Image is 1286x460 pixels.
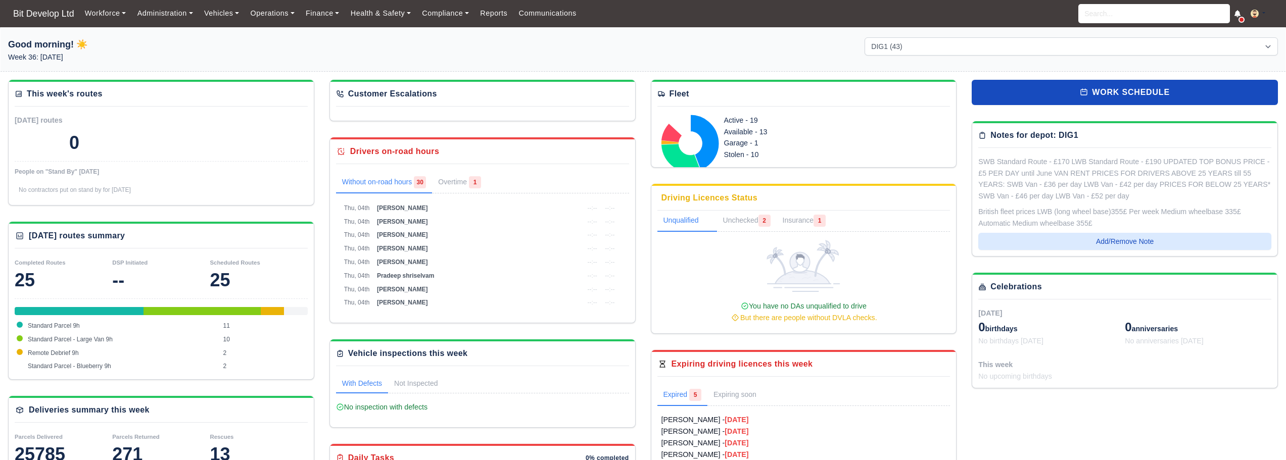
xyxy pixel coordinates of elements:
[344,218,370,225] span: Thu, 04th
[15,270,112,290] div: 25
[79,4,132,23] a: Workforce
[29,230,125,242] div: [DATE] routes summary
[29,404,150,416] div: Deliveries summary this week
[724,126,871,138] div: Available - 13
[657,385,707,406] a: Expired
[261,307,284,315] div: Remote Debrief 9h
[587,218,597,225] span: --:--
[972,80,1278,105] a: work schedule
[388,374,444,393] a: Not Inspected
[28,349,79,356] span: Remote Debrief 9h
[344,286,370,293] span: Thu, 04th
[605,299,614,306] span: --:--
[978,233,1271,250] button: Add/Remove Note
[344,299,370,306] span: Thu, 04th
[15,260,66,266] small: Completed Routes
[724,149,871,161] div: Stolen - 10
[15,168,308,176] div: People on "Stand By" [DATE]
[587,205,597,212] span: --:--
[300,4,345,23] a: Finance
[377,205,428,212] span: [PERSON_NAME]
[689,389,701,401] span: 5
[377,286,428,293] span: [PERSON_NAME]
[474,4,513,23] a: Reports
[605,272,614,279] span: --:--
[587,245,597,252] span: --:--
[605,286,614,293] span: --:--
[978,320,985,334] span: 0
[978,309,1002,317] span: [DATE]
[587,231,597,238] span: --:--
[605,245,614,252] span: --:--
[210,434,234,440] small: Rescues
[469,176,481,188] span: 1
[605,218,614,225] span: --:--
[978,372,1052,380] span: No upcoming birthdays
[377,245,428,252] span: [PERSON_NAME]
[221,346,308,360] td: 2
[724,137,871,149] div: Garage - 1
[978,156,1271,202] div: SWB Standard Route - £170 LWB Standard Route - £190 UPDATED TOP BONUS PRICE - £5 PER DAY until Ju...
[69,133,79,153] div: 0
[416,4,474,23] a: Compliance
[725,439,748,447] strong: [DATE]
[661,300,946,324] div: You have no DAs unqualified to drive
[210,260,260,266] small: Scheduled Routes
[344,245,370,252] span: Thu, 04th
[661,192,758,204] div: Driving Licences Status
[1078,4,1230,23] input: Search...
[1125,337,1204,345] span: No anniversaries [DATE]
[131,4,198,23] a: Administration
[199,4,245,23] a: Vehicles
[245,4,300,23] a: Operations
[758,215,771,227] span: 2
[344,231,370,238] span: Thu, 04th
[978,337,1043,345] span: No birthdays [DATE]
[377,272,434,279] span: Pradeep shriselvam
[657,211,717,232] a: Unqualified
[284,307,307,315] div: Standard Parcel - Blueberry 9h
[112,270,210,290] div: --
[414,176,426,188] span: 30
[777,211,832,232] a: Insurance
[15,434,63,440] small: Parcels Delivered
[28,322,80,329] span: Standard Parcel 9h
[344,259,370,266] span: Thu, 04th
[725,450,748,458] strong: [DATE]
[661,312,946,324] div: But there are people without DVLA checks.
[345,4,417,23] a: Health & Safety
[112,260,148,266] small: DSP Initiated
[8,37,421,52] h1: Good morning! ☀️
[221,333,308,346] td: 10
[8,52,421,63] p: Week 36: [DATE]
[377,299,428,306] span: [PERSON_NAME]
[605,231,614,238] span: --:--
[344,205,370,212] span: Thu, 04th
[28,363,111,370] span: Standard Parcel - Blueberry 9h
[670,88,689,100] div: Fleet
[28,336,113,343] span: Standard Parcel - Large Van 9h
[377,218,428,225] span: [PERSON_NAME]
[978,319,1125,335] div: birthdays
[8,4,79,24] a: Bit Develop Ltd
[587,272,597,279] span: --:--
[990,281,1042,293] div: Celebrations
[348,347,468,360] div: Vehicle inspections this week
[513,4,582,23] a: Communications
[221,360,308,373] td: 2
[210,270,308,290] div: 25
[724,115,871,126] div: Active - 19
[725,416,748,424] strong: [DATE]
[990,129,1078,141] div: Notes for depot: DIG1
[336,172,433,193] a: Without on-road hours
[1125,319,1271,335] div: anniversaries
[336,403,427,411] span: No inspection with defects
[344,272,370,279] span: Thu, 04th
[661,437,946,449] a: [PERSON_NAME] -[DATE]
[336,374,388,393] a: With Defects
[587,299,597,306] span: --:--
[978,361,1013,369] span: This week
[377,231,428,238] span: [PERSON_NAME]
[221,319,308,333] td: 11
